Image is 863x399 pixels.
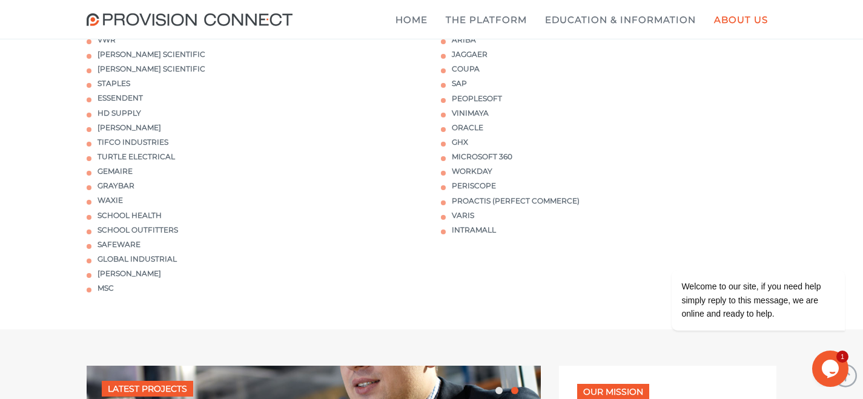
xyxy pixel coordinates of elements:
li: Essendent [87,93,423,103]
li: [PERSON_NAME] Scientific [87,64,423,74]
li: Ariba [441,35,777,45]
li: GHX [441,137,777,147]
li: Workday [441,166,777,176]
li: Tifco Industries [87,137,423,147]
li: Periscope [441,180,777,191]
li: Peoplesoft [441,93,777,104]
li: VWR [87,35,423,45]
li: Gemaire [87,166,423,176]
li: Vinimaya [441,108,777,118]
li: [PERSON_NAME] [87,268,423,279]
iframe: chat widget [633,160,851,345]
li: Turtle Electrical [87,151,423,162]
li: MSC [87,283,423,293]
li: Microsoft 360 [441,151,777,162]
iframe: chat widget [812,351,851,387]
li: Waxie [87,195,423,205]
li: Global Industrial [87,254,423,264]
li: Graybar [87,180,423,191]
li: Safeware [87,239,423,249]
li: Varis [441,210,777,220]
img: Provision Connect [87,13,299,26]
li: Staples [87,78,423,88]
li: School Outfitters [87,225,423,235]
li: Jaggaer [441,49,777,59]
li: [PERSON_NAME] [87,122,423,133]
li: Oracle [441,122,777,133]
li: IntraMall [441,225,777,235]
li: Proactis (Perfect Commerce) [441,196,777,206]
li: School Health [87,210,423,220]
li: [PERSON_NAME] Scientific [87,49,423,59]
li: SAP [441,78,777,88]
div: Latest Projects [102,381,193,397]
li: HD Supply [87,108,423,118]
li: Coupa [441,64,777,74]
